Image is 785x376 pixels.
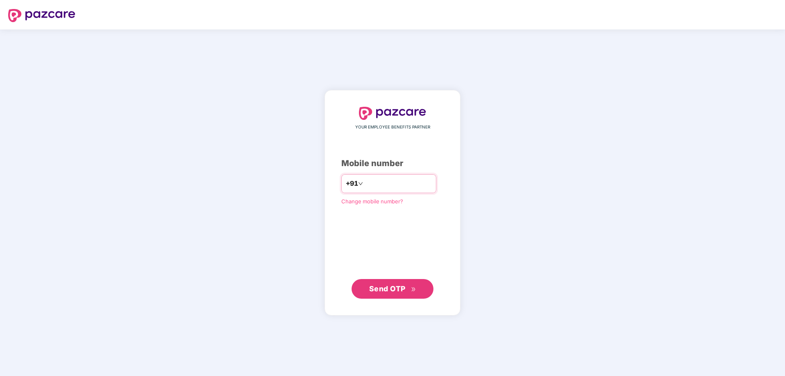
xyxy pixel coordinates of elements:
[341,198,403,205] a: Change mobile number?
[8,9,75,22] img: logo
[355,124,430,131] span: YOUR EMPLOYEE BENEFITS PARTNER
[369,284,406,293] span: Send OTP
[352,279,433,299] button: Send OTPdouble-right
[359,107,426,120] img: logo
[411,287,416,292] span: double-right
[358,181,363,186] span: down
[341,157,444,170] div: Mobile number
[346,178,358,189] span: +91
